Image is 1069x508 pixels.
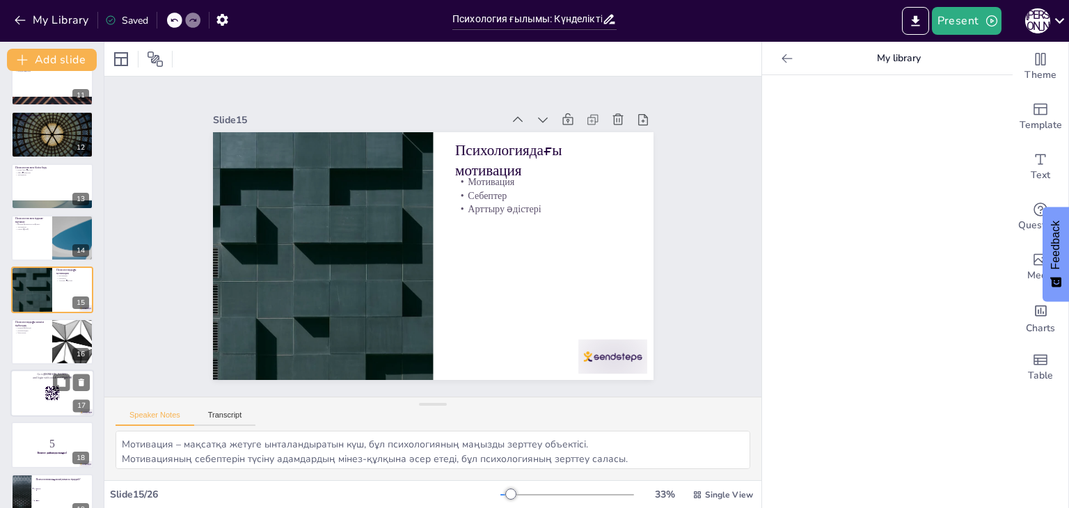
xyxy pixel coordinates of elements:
p: Психологияның анықтамасы қандай? [35,477,89,482]
button: Delete Slide [73,374,90,390]
div: 17 [73,400,90,413]
p: Go to [15,372,90,376]
p: and login with code [15,376,90,380]
div: Change the overall theme [1013,42,1068,92]
span: Theme [1024,68,1056,83]
p: Білім беру әдістері [15,168,89,171]
div: Add text boxes [1013,142,1068,192]
p: Шешім қабылдау [15,326,48,329]
button: Transcript [194,411,256,426]
div: 12 [11,111,93,157]
p: Командалық жұмыс [15,122,89,125]
input: Insert title [452,9,602,29]
div: 15 [11,267,93,312]
div: Add charts and graphs [1013,292,1068,342]
span: Feedback [1050,221,1062,269]
span: A) Ғылым [34,488,93,490]
p: Психология мен білім беру [15,165,89,169]
div: 11 [11,60,93,106]
div: А [PERSON_NAME] [1025,8,1050,33]
button: Duplicate Slide [53,374,70,390]
div: 33 % [648,488,681,501]
div: 16 [11,319,93,365]
p: Психологиядағы мотивация [461,143,640,202]
div: 13 [72,193,89,205]
span: Questions [1018,218,1063,233]
div: 12 [72,141,89,154]
div: 13 [11,164,93,209]
div: 14 [11,215,93,261]
span: Table [1028,368,1053,383]
p: Психологиядағы шешім қабылдау [15,320,48,328]
span: B) Өнер [34,500,93,502]
div: Add images, graphics, shapes or video [1013,242,1068,292]
p: Мотивация [56,275,89,278]
span: Text [1031,168,1050,183]
button: My Library [10,9,95,31]
p: 5 [15,436,89,451]
button: Feedback - Show survey [1043,207,1069,301]
div: 16 [72,348,89,360]
div: Layout [110,48,132,70]
p: Себептер [459,191,635,223]
p: Арттыру әдістері [56,280,89,283]
div: Add ready made slides [1013,92,1068,142]
p: Механизмдер [15,329,48,332]
strong: [DOMAIN_NAME] [43,372,67,375]
span: Single View [705,489,753,500]
button: Add slide [7,49,97,71]
span: Position [147,51,164,68]
button: Present [932,7,1001,35]
span: Charts [1026,321,1055,336]
div: Get real-time input from your audience [1013,192,1068,242]
button: Export to PowerPoint [902,7,929,35]
p: Психологиядағы мотивация [56,268,89,276]
p: Оқу нәтижелері [15,171,89,174]
div: Saved [105,14,148,27]
div: 17 [10,370,94,417]
p: Басқару әдістері [15,70,89,73]
p: Қарым-қатынасты жақсарту [15,223,48,225]
p: Психологиялық дайындық [15,117,89,120]
p: Эмоциялар [15,225,48,228]
button: А [PERSON_NAME] [1025,7,1050,35]
div: 15 [72,296,89,309]
div: 18 [11,422,93,468]
p: Себептер [56,277,89,280]
div: 18 [72,452,89,464]
div: 14 [72,244,89,257]
div: 11 [72,89,89,102]
div: Slide 15 [225,90,516,134]
textarea: Мотивация – мақсатқа жетуге ынталандыратын күш, бұл психологияның маңызды зерттеу объектісі. Моти... [116,431,750,469]
button: Speaker Notes [116,411,194,426]
p: Мотивация [460,177,637,209]
div: Slide 15 / 26 [110,488,500,501]
p: Психология мен спорт [15,113,89,118]
span: Template [1020,118,1062,133]
p: Мінез-құлық [15,228,48,231]
p: Мотивация [15,119,89,122]
p: Факторлар [15,331,48,334]
p: Эмоциялар [15,173,89,176]
p: Психология мен қарым-қатынас [15,216,48,224]
div: Add a table [1013,342,1068,392]
span: Media [1027,268,1054,283]
p: Арттыру әдістері [457,205,634,237]
strong: Квизге дайындалыңыз! [38,451,68,454]
p: My library [798,42,999,75]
